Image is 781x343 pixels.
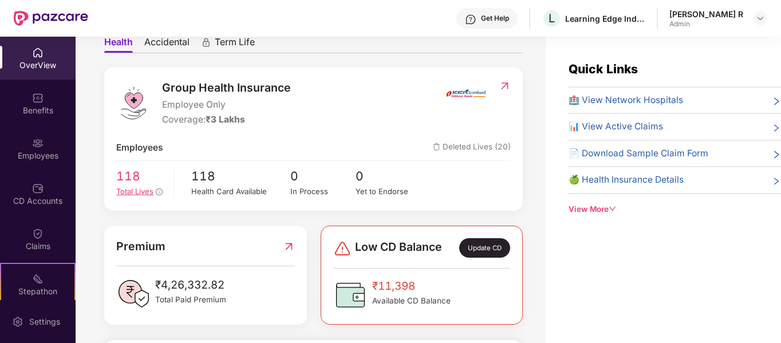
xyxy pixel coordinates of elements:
[333,278,368,312] img: CDBalanceIcon
[206,114,245,125] span: ₹3 Lakhs
[356,186,421,198] div: Yet to Endorse
[569,173,684,187] span: 🍏 Health Insurance Details
[333,239,352,258] img: svg+xml;base64,PHN2ZyBpZD0iRGFuZ2VyLTMyeDMyIiB4bWxucz0iaHR0cDovL3d3dy53My5vcmcvMjAwMC9zdmciIHdpZH...
[609,205,617,213] span: down
[372,278,451,295] span: ₹11,398
[1,286,74,297] div: Stepathon
[14,11,88,26] img: New Pazcare Logo
[444,79,487,108] img: insurerIcon
[569,120,663,133] span: 📊 View Active Claims
[283,238,295,255] img: RedirectIcon
[569,147,708,160] span: 📄 Download Sample Claim Form
[191,186,290,198] div: Health Card Available
[201,37,211,48] div: animation
[32,183,44,194] img: svg+xml;base64,PHN2ZyBpZD0iQ0RfQWNjb3VudHMiIGRhdGEtbmFtZT0iQ0QgQWNjb3VudHMiIHhtbG5zPSJodHRwOi8vd3...
[433,141,511,155] span: Deleted Lives (20)
[155,294,226,306] span: Total Paid Premium
[116,141,163,155] span: Employees
[772,175,781,187] span: right
[32,47,44,58] img: svg+xml;base64,PHN2ZyBpZD0iSG9tZSIgeG1sbnM9Imh0dHA6Ly93d3cudzMub3JnLzIwMDAvc3ZnIiB3aWR0aD0iMjAiIG...
[215,36,255,53] span: Term Life
[549,11,555,25] span: L
[32,228,44,239] img: svg+xml;base64,PHN2ZyBpZD0iQ2xhaW0iIHhtbG5zPSJodHRwOi8vd3d3LnczLm9yZy8yMDAwL3N2ZyIgd2lkdGg9IjIwIi...
[155,277,226,294] span: ₹4,26,332.82
[12,316,23,328] img: svg+xml;base64,PHN2ZyBpZD0iU2V0dGluZy0yMHgyMCIgeG1sbnM9Imh0dHA6Ly93d3cudzMub3JnLzIwMDAvc3ZnIiB3aW...
[290,186,356,198] div: In Process
[569,93,683,107] span: 🏥 View Network Hospitals
[290,167,356,186] span: 0
[156,188,163,195] span: info-circle
[144,36,190,53] span: Accidental
[104,36,133,53] span: Health
[116,238,165,255] span: Premium
[32,92,44,104] img: svg+xml;base64,PHN2ZyBpZD0iQmVuZWZpdHMiIHhtbG5zPSJodHRwOi8vd3d3LnczLm9yZy8yMDAwL3N2ZyIgd2lkdGg9Ij...
[26,316,64,328] div: Settings
[32,137,44,149] img: svg+xml;base64,PHN2ZyBpZD0iRW1wbG95ZWVzIiB4bWxucz0iaHR0cDovL3d3dy53My5vcmcvMjAwMC9zdmciIHdpZHRoPS...
[32,273,44,285] img: svg+xml;base64,PHN2ZyB4bWxucz0iaHR0cDovL3d3dy53My5vcmcvMjAwMC9zdmciIHdpZHRoPSIyMSIgaGVpZ2h0PSIyMC...
[465,14,476,25] img: svg+xml;base64,PHN2ZyBpZD0iSGVscC0zMngzMiIgeG1sbnM9Imh0dHA6Ly93d3cudzMub3JnLzIwMDAvc3ZnIiB3aWR0aD...
[356,167,421,186] span: 0
[669,19,743,29] div: Admin
[756,14,765,23] img: svg+xml;base64,PHN2ZyBpZD0iRHJvcGRvd24tMzJ4MzIiIHhtbG5zPSJodHRwOi8vd3d3LnczLm9yZy8yMDAwL3N2ZyIgd2...
[481,14,509,23] div: Get Help
[162,79,291,97] span: Group Health Insurance
[372,295,451,307] span: Available CD Balance
[772,149,781,160] span: right
[459,238,510,258] div: Update CD
[565,13,645,24] div: Learning Edge India Private Limited
[191,167,290,186] span: 118
[162,113,291,127] div: Coverage:
[355,238,442,258] span: Low CD Balance
[433,143,440,151] img: deleteIcon
[116,277,151,311] img: PaidPremiumIcon
[772,96,781,107] span: right
[162,98,291,112] span: Employee Only
[116,167,165,186] span: 118
[116,86,151,120] img: logo
[772,122,781,133] span: right
[499,80,511,92] img: RedirectIcon
[569,203,781,215] div: View More
[116,187,153,196] span: Total Lives
[669,9,743,19] div: [PERSON_NAME] R
[569,62,638,76] span: Quick Links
